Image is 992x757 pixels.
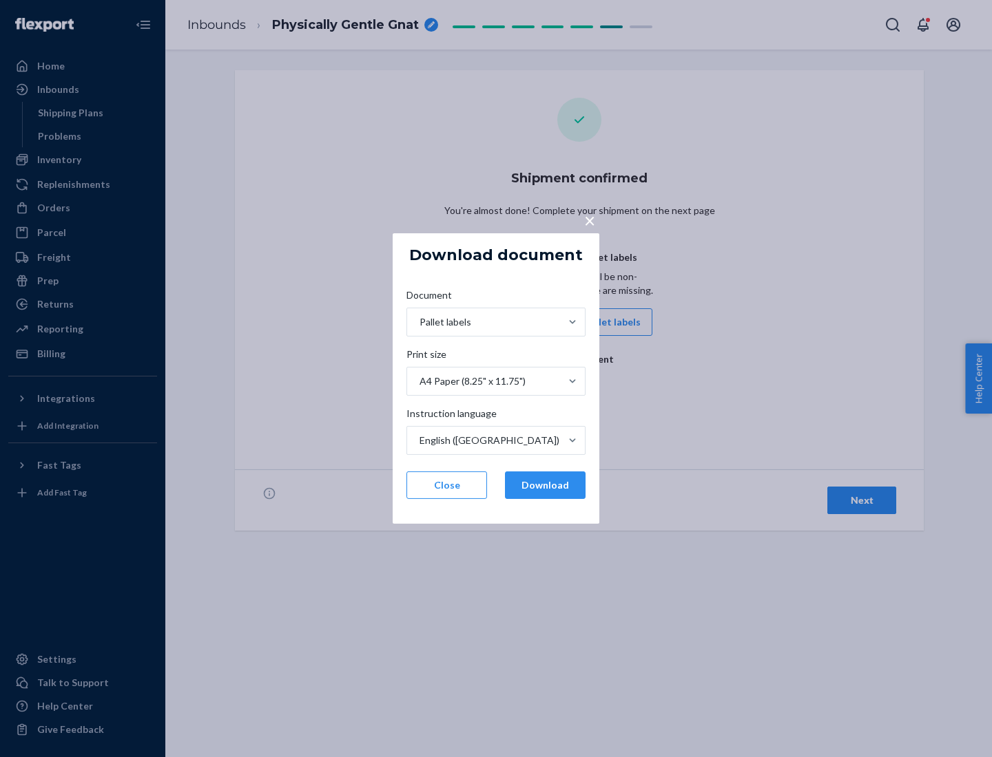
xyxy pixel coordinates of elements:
[418,374,420,388] input: Print sizeA4 Paper (8.25" x 11.75")
[420,315,471,329] div: Pallet labels
[505,471,586,499] button: Download
[584,209,595,232] span: ×
[420,374,526,388] div: A4 Paper (8.25" x 11.75")
[406,348,446,367] span: Print size
[409,247,583,264] h5: Download document
[406,471,487,499] button: Close
[406,407,497,426] span: Instruction language
[420,434,559,447] div: English ([GEOGRAPHIC_DATA])
[406,288,452,308] span: Document
[418,434,420,447] input: Instruction languageEnglish ([GEOGRAPHIC_DATA])
[418,315,420,329] input: DocumentPallet labels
